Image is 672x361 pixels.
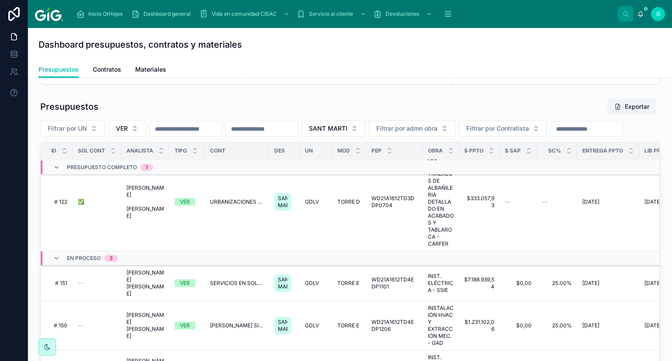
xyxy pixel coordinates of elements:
span: VER [116,124,128,133]
button: Select Button [369,120,455,137]
div: 3 [109,255,113,262]
span: Presupuestos [38,65,79,74]
span: MOD [337,147,350,154]
span: ENTREGA PPTO [582,147,623,154]
a: SANT MARTI [274,191,294,212]
a: TORRE E [337,280,361,287]
a: $1.231.102,06 [464,319,494,333]
span: LIB PPTO [644,147,668,154]
div: VER [180,279,190,287]
a: VER [175,198,199,206]
img: App logo [35,7,63,21]
h1: Presupuestos [40,101,98,113]
span: -- [78,280,83,287]
a: -- [78,280,116,287]
a: [DATE] [582,280,634,287]
span: # 122 [51,198,67,205]
a: INSTALACIÓN HVAC Y EXTRACCIÓN MEC. - GAD [428,305,454,347]
a: Contratos [93,62,121,79]
span: PEP [371,147,381,154]
a: Presupuestos [38,62,79,78]
span: Filtrar por UN [48,124,87,133]
a: TORRE D [337,198,361,205]
a: 25.00% [542,322,572,329]
div: 1 [146,164,148,171]
span: GDLV [305,322,319,329]
h1: Dashboard presupuestos, contratos y materiales [38,38,242,51]
a: VER [175,279,199,287]
span: ID [51,147,56,154]
span: [DATE] [582,280,599,287]
a: WD21A1612TD4EDP1101 [371,276,417,290]
a: TORRE E [337,322,361,329]
a: # 151 [51,280,67,287]
a: [PERSON_NAME] [PERSON_NAME] [126,269,164,297]
a: [DATE] [582,322,634,329]
span: Filtrar por admn obra [376,124,437,133]
span: SANT MARTI [278,319,287,333]
button: Exportar [607,99,656,115]
span: OBRA [428,147,443,154]
span: SANT MARTI [278,276,287,290]
span: Contratos [93,65,121,74]
span: Filtrar por Contratista [466,124,529,133]
span: [DATE] [644,280,661,287]
a: SANT MARTI [274,273,294,294]
a: GDLV [305,198,327,205]
button: Select Button [459,120,547,137]
div: VER [180,198,190,206]
a: [PERSON_NAME] [PERSON_NAME] [126,184,164,219]
span: UN [305,147,313,154]
span: TIPO [175,147,187,154]
a: Inicio OtHojas [73,6,129,22]
a: -- [505,198,532,205]
span: [DATE] [582,322,599,329]
button: Select Button [301,120,365,137]
a: $7.188.939,54 [464,276,494,290]
span: $ SAP [505,147,521,154]
a: WD21A1612TD4EDP1206 [371,319,417,333]
a: [PERSON_NAME] SIMONEEN [PERSON_NAME] 2300002093 [210,322,264,329]
div: scrollable content [70,4,618,24]
span: [DATE] [644,198,661,205]
span: TORRE E [337,280,359,287]
a: SANT MARTI [274,315,294,336]
button: Select Button [40,120,105,137]
span: $0,00 [505,322,532,329]
a: # 150 [51,322,67,329]
div: VER [180,322,190,330]
span: SANT MARTI [278,195,287,209]
a: $0,00 [505,280,532,287]
span: Materiales [135,65,166,74]
span: $333.057,93 [464,195,494,209]
span: Vida en comunidad CISAC [212,10,276,17]
span: Dashboard general [143,10,191,17]
span: ODC 241621 - TRABAJOS DE ALBAÑILERIA DETALLADO EN ACABADOS Y TABLAROCA - CARFER [428,156,454,247]
span: En proceso [67,255,101,262]
a: Devoluciones [371,6,437,22]
span: Des [274,147,285,154]
span: INST. ELÉCTRICA - SSIE [428,273,454,294]
a: Vida en comunidad CISAC [197,6,294,22]
button: Select Button [108,120,146,137]
span: SANT MARTI [309,124,347,133]
span: Presupuesto Completo [67,164,137,171]
a: 25.00% [542,280,572,287]
a: URBANIZACIONES CARFER S.A. DE C.V. 2400002960 [210,198,264,205]
span: Analista [126,147,153,154]
span: GDLV [305,280,319,287]
a: WD21A1612TD3DDP0704 [371,195,417,209]
a: GDLV [305,280,327,287]
span: ✅ [78,198,84,205]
